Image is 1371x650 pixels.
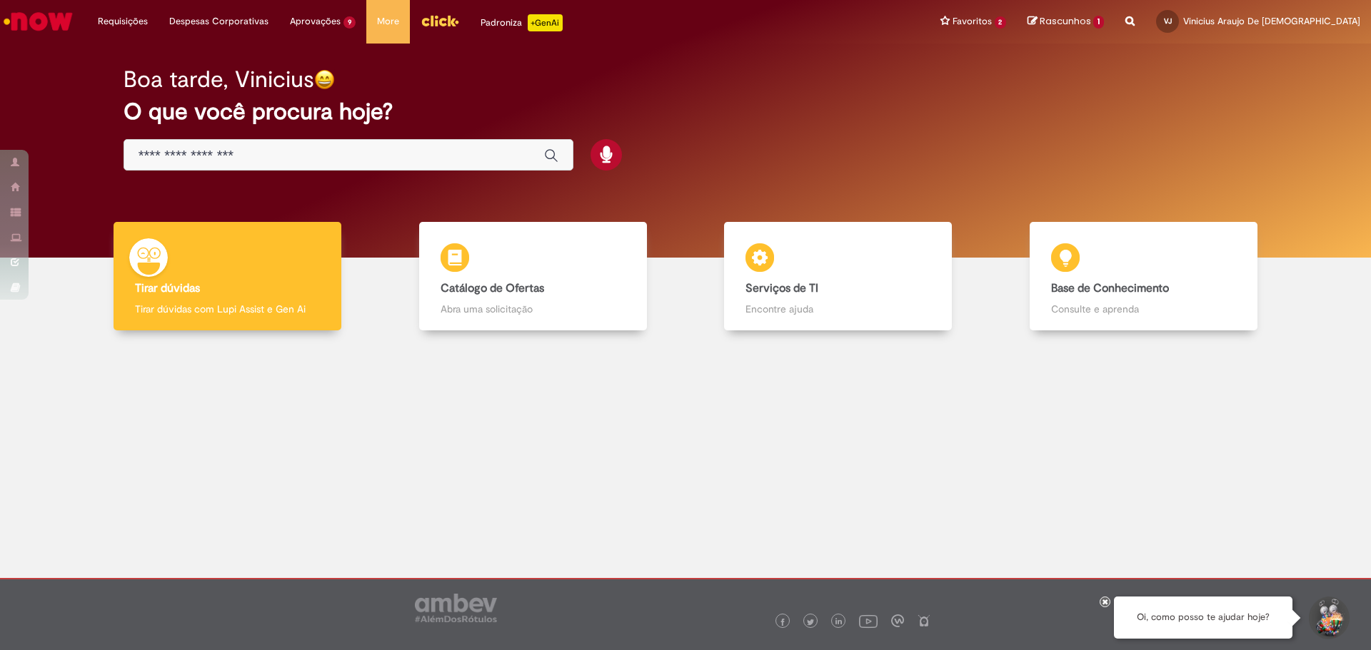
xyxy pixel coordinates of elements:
img: logo_footer_twitter.png [807,619,814,626]
img: click_logo_yellow_360x200.png [421,10,459,31]
span: Aprovações [290,14,341,29]
button: Iniciar Conversa de Suporte [1307,596,1350,639]
img: happy-face.png [314,69,335,90]
a: Tirar dúvidas Tirar dúvidas com Lupi Assist e Gen Ai [75,222,381,331]
p: Abra uma solicitação [441,302,626,316]
span: Requisições [98,14,148,29]
b: Base de Conhecimento [1051,281,1169,295]
b: Serviços de TI [745,281,818,295]
h2: O que você procura hoje? [124,99,1248,124]
div: Oi, como posso te ajudar hoje? [1114,596,1292,639]
span: Favoritos [953,14,992,29]
img: logo_footer_youtube.png [859,611,878,630]
div: Padroniza [481,14,563,31]
span: Despesas Corporativas [169,14,268,29]
span: 9 [343,16,356,29]
a: Serviços de TI Encontre ajuda [685,222,991,331]
b: Catálogo de Ofertas [441,281,544,295]
span: VJ [1164,16,1172,26]
img: logo_footer_workplace.png [891,614,904,627]
p: Tirar dúvidas com Lupi Assist e Gen Ai [135,302,320,316]
span: More [377,14,399,29]
img: logo_footer_facebook.png [779,619,786,626]
a: Catálogo de Ofertas Abra uma solicitação [381,222,686,331]
span: 2 [995,16,1007,29]
img: ServiceNow [1,7,75,36]
h2: Boa tarde, Vinicius [124,67,314,92]
p: Encontre ajuda [745,302,930,316]
img: logo_footer_linkedin.png [835,618,843,626]
p: +GenAi [528,14,563,31]
p: Consulte e aprenda [1051,302,1236,316]
span: Rascunhos [1040,14,1091,28]
b: Tirar dúvidas [135,281,200,295]
a: Base de Conhecimento Consulte e aprenda [991,222,1297,331]
img: logo_footer_ambev_rotulo_gray.png [415,594,497,622]
span: Vinicius Araujo De [DEMOGRAPHIC_DATA] [1183,15,1360,27]
a: Rascunhos [1028,15,1104,29]
img: logo_footer_naosei.png [918,614,930,627]
span: 1 [1093,16,1104,29]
